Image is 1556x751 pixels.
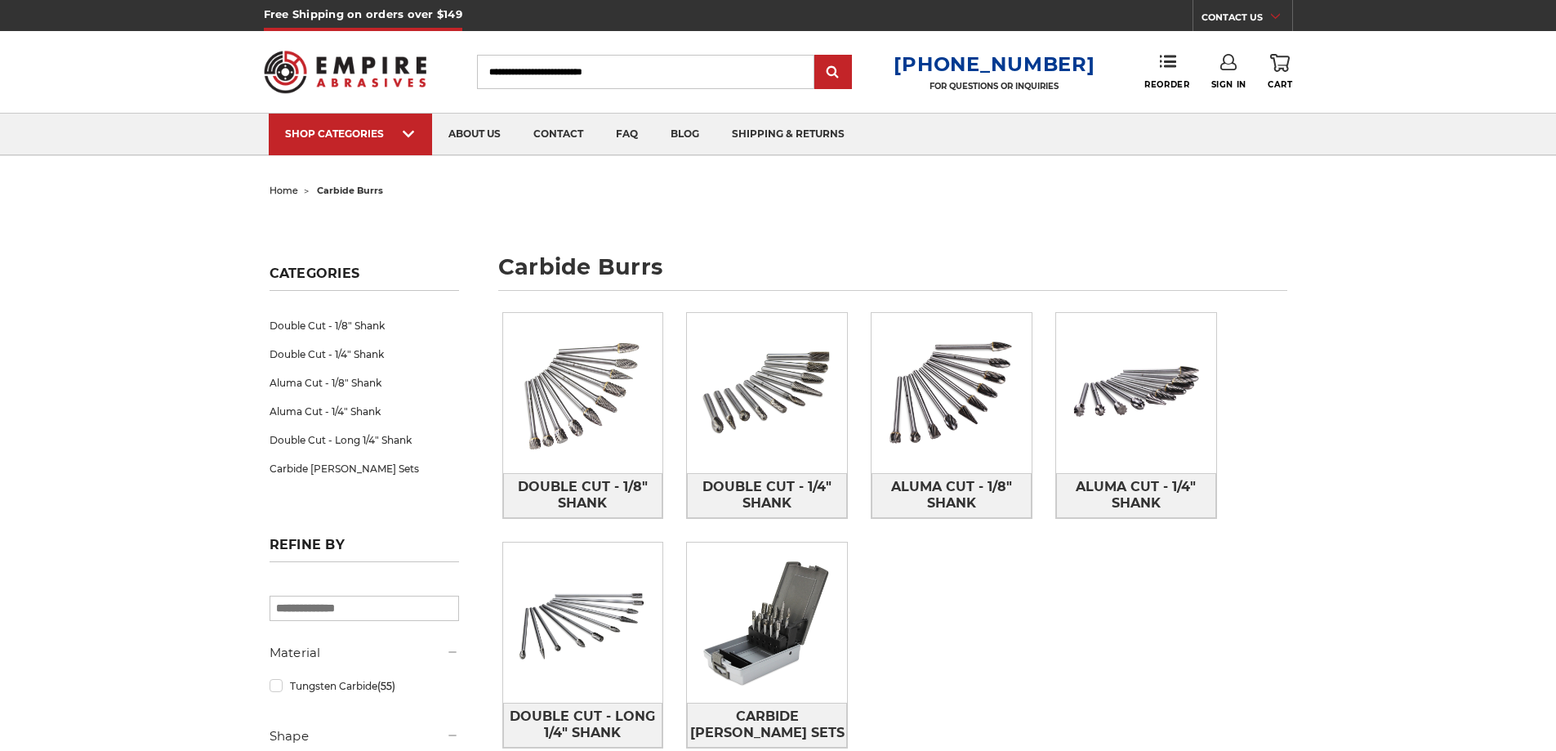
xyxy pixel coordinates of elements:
a: Double Cut - Long 1/4" Shank [270,426,459,454]
a: Double Cut - 1/8" Shank [503,473,663,518]
a: Carbide [PERSON_NAME] Sets [687,703,847,748]
h1: carbide burrs [498,256,1287,291]
h5: Shape [270,726,459,746]
span: Aluma Cut - 1/4" Shank [1057,473,1215,517]
a: Cart [1268,54,1292,90]
span: (55) [377,680,395,692]
a: faq [600,114,654,155]
a: blog [654,114,716,155]
a: home [270,185,298,196]
img: Aluma Cut - 1/8" Shank [872,313,1032,473]
img: Double Cut - Long 1/4" Shank [503,543,663,703]
h5: Material [270,643,459,663]
span: Cart [1268,79,1292,90]
a: Aluma Cut - 1/8" Shank [270,369,459,397]
a: Aluma Cut - 1/8" Shank [872,473,1032,518]
img: Empire Abrasives [264,40,427,104]
div: SHOP CATEGORIES [285,127,416,140]
h5: Refine by [270,537,459,562]
a: Tungsten Carbide [270,672,459,700]
a: shipping & returns [716,114,861,155]
a: [PHONE_NUMBER] [894,52,1095,76]
img: Double Cut - 1/8" Shank [503,313,663,473]
span: Sign In [1211,79,1246,90]
span: Double Cut - 1/4" Shank [688,473,846,517]
a: contact [517,114,600,155]
a: CONTACT US [1202,8,1292,31]
span: Carbide [PERSON_NAME] Sets [688,703,846,747]
span: carbide burrs [317,185,383,196]
a: Double Cut - 1/4" Shank [270,340,459,369]
span: Double Cut - Long 1/4" Shank [504,703,662,747]
img: Carbide Burr Sets [687,543,847,703]
a: about us [432,114,517,155]
span: Reorder [1144,79,1189,90]
a: Aluma Cut - 1/4" Shank [1056,473,1216,518]
p: FOR QUESTIONS OR INQUIRIES [894,81,1095,92]
h5: Categories [270,266,459,291]
a: Carbide [PERSON_NAME] Sets [270,454,459,483]
a: Double Cut - Long 1/4" Shank [503,703,663,748]
input: Submit [817,56,849,89]
img: Double Cut - 1/4" Shank [687,313,847,473]
a: Aluma Cut - 1/4" Shank [270,397,459,426]
a: Double Cut - 1/4" Shank [687,473,847,518]
a: Double Cut - 1/8" Shank [270,311,459,340]
span: Double Cut - 1/8" Shank [504,473,662,517]
span: Aluma Cut - 1/8" Shank [872,473,1031,517]
a: Reorder [1144,54,1189,89]
img: Aluma Cut - 1/4" Shank [1056,313,1216,473]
